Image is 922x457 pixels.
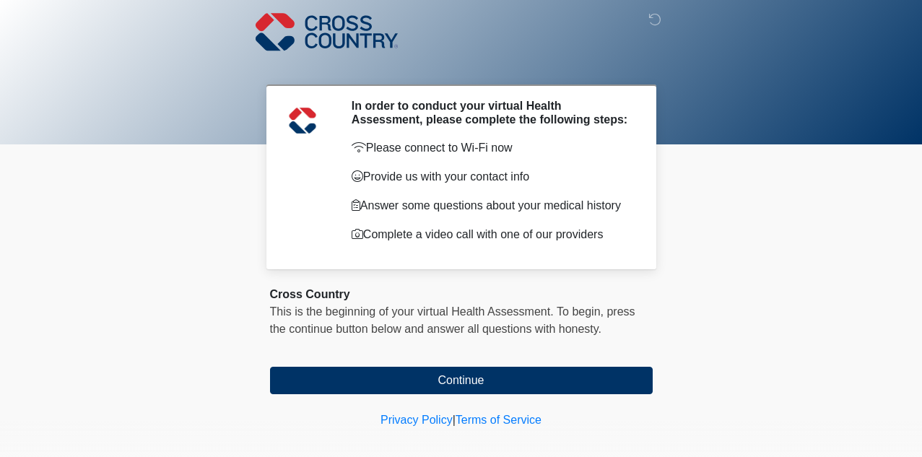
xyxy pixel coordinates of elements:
span: This is the beginning of your virtual Health Assessment. [270,305,554,318]
img: Cross Country Logo [256,11,399,53]
a: Privacy Policy [380,414,453,426]
img: Agent Avatar [281,99,324,142]
span: press the continue button below and answer all questions with honesty. [270,305,635,335]
h1: ‎ ‎ ‎ [259,52,664,79]
p: Complete a video call with one of our providers [352,226,631,243]
p: Answer some questions about your medical history [352,197,631,214]
h2: In order to conduct your virtual Health Assessment, please complete the following steps: [352,99,631,126]
p: Provide us with your contact info [352,168,631,186]
span: To begin, [557,305,606,318]
button: Continue [270,367,653,394]
a: Terms of Service [456,414,542,426]
a: | [453,414,456,426]
div: Cross Country [270,286,653,303]
p: Please connect to Wi-Fi now [352,139,631,157]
